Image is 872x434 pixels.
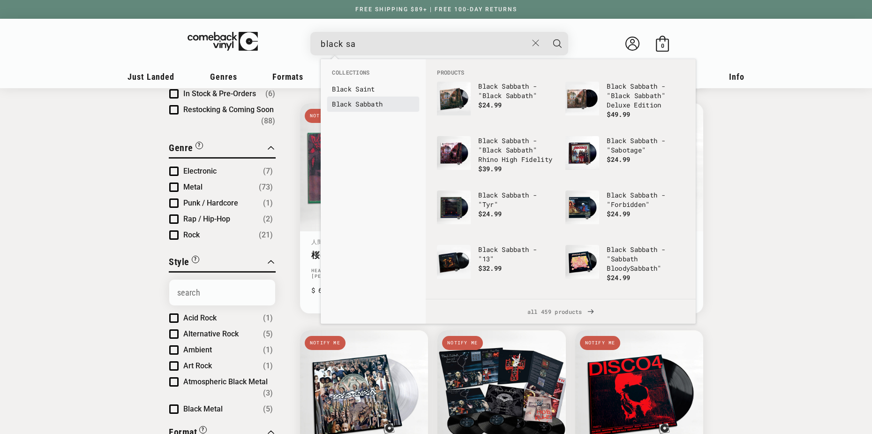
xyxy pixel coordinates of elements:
span: Number of products: (21) [259,229,273,241]
b: Black [332,99,352,108]
div: View All [426,299,696,324]
b: Black [478,190,498,199]
img: Black Sabbath - "Forbidden" [565,190,599,224]
b: Sa [502,190,510,199]
span: Style [169,256,189,267]
b: Black [332,84,352,93]
input: When autocomplete results are available use up and down arrows to review and enter to select [321,34,527,53]
span: Number of products: (1) [263,360,273,372]
b: Black [607,136,626,145]
span: $24.99 [607,155,630,164]
b: Black [607,82,626,91]
span: Acid Rock [183,313,217,322]
span: Electronic [183,167,217,175]
p: bbath - " bbath" [478,82,556,100]
a: 桜の森の満開の下 [311,250,417,260]
span: Ambient [183,345,212,354]
span: $32.99 [478,264,502,273]
li: Collections [327,69,419,82]
img: Black Sabbath - "Black Sabbath" Deluxe Edition [565,82,599,115]
img: Black Sabbath - "Black Sabbath" [437,82,471,115]
b: Sa [355,84,363,93]
a: Black Sabbath - "Black Sabbath" Deluxe Edition Black Sabbath - "Black Sabbath" Deluxe Edition $49.99 [565,82,684,127]
span: Number of products: (6) [265,88,275,99]
img: Black Sabbath - "13" [437,245,471,279]
span: Number of products: (2) [263,213,273,225]
span: Black Metal [183,404,223,413]
span: Number of products: (1) [263,198,273,209]
p: bbath - "Tyr" [478,190,556,209]
b: Sa [611,254,619,263]
span: $24.99 [478,209,502,218]
span: Number of products: (73) [259,182,273,193]
img: Black Sabbath - "Tyr" [437,190,471,224]
a: FREE SHIPPING $89+ | FREE 100-DAY RETURNS [346,6,526,13]
li: products: Black Sabbath - "Black Sabbath" [432,77,561,131]
li: products: Black Sabbath - "Sabotage" [561,131,689,186]
b: Sa [630,245,638,254]
input: Search Options [169,280,275,305]
span: Number of products: (5) [263,328,273,340]
b: Black [607,190,626,199]
b: Sa [630,136,638,145]
li: products: Black Sabbath - "Sabbath Bloody Sabbath" [561,240,689,295]
span: 0 [661,42,664,49]
span: Info [729,72,744,82]
span: $49.99 [607,110,630,119]
b: Black [482,145,502,154]
p: bbath - " bbath" Deluxe Edition [607,82,684,110]
li: products: Black Sabbath - "Black Sabbath" Deluxe Edition [561,77,689,131]
span: $24.99 [607,273,630,282]
img: Black Sabbath - "Sabbath Bloody Sabbath" [565,245,599,279]
span: Genre [169,142,193,153]
span: Just Landed [128,72,174,82]
button: Filter by Genre [169,141,203,157]
a: Black Saint [332,84,414,94]
a: Black Sabbath - "Black Sabbath" Black Sabbath - "Black Sabbath" $24.99 [437,82,556,127]
b: Sa [502,136,510,145]
b: Black [478,136,498,145]
b: Black [482,91,502,100]
a: Black Sabbath - "Sabotage" Black Sabbath - "Sabotage" $24.99 [565,136,684,181]
b: Sa [630,82,638,91]
a: all 459 products [426,299,696,324]
span: Number of products: (5) [263,404,273,415]
a: Black Sabbath - "Forbidden" Black Sabbath - "Forbidden" $24.99 [565,190,684,236]
li: collections: Black Saint [327,82,419,97]
a: Black Sabbath - "13" Black Sabbath - "13" $32.99 [437,245,556,290]
a: Black Sabbath - "Tyr" Black Sabbath - "Tyr" $24.99 [437,190,556,236]
li: products: Black Sabbath - "13" [432,240,561,295]
span: Genres [210,72,237,82]
b: Sa [630,190,638,199]
b: Sa [630,264,638,273]
span: Art Rock [183,361,212,370]
p: bbath - " bbath" Rhino High Fidelity [478,136,556,164]
a: Black Sabbath [332,99,414,109]
img: Black Sabbath - "Sabotage" [565,136,599,170]
p: bbath - " bbath Bloody bbath" [607,245,684,273]
span: Rap / Hip-Hop [183,214,230,223]
b: Sa [502,245,510,254]
li: Products [432,69,689,77]
li: products: Black Sabbath - "Black Sabbath" Rhino High Fidelity [432,131,561,186]
span: $24.99 [478,100,502,109]
div: Search [310,32,568,55]
span: Formats [272,72,303,82]
b: Sa [502,82,510,91]
button: Filter by Style [169,255,199,271]
li: collections: Black Sabbath [327,97,419,112]
span: In Stock & Pre-Orders [183,89,256,98]
span: Punk / Hardcore [183,198,238,207]
p: bbath - " botage" [607,136,684,155]
li: products: Black Sabbath - "Headless Cross" [561,295,689,349]
button: Close [527,33,545,53]
li: products: Black Sabbath - "Never Say Die!" [432,295,561,349]
span: all 459 products [433,299,688,324]
span: Number of products: (7) [263,166,273,177]
span: Number of products: (1) [263,344,273,356]
b: Black [478,245,498,254]
b: Sa [506,91,514,100]
span: Metal [183,183,203,191]
p: bbath - "13" [478,245,556,264]
span: Alternative Rock [183,329,239,338]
